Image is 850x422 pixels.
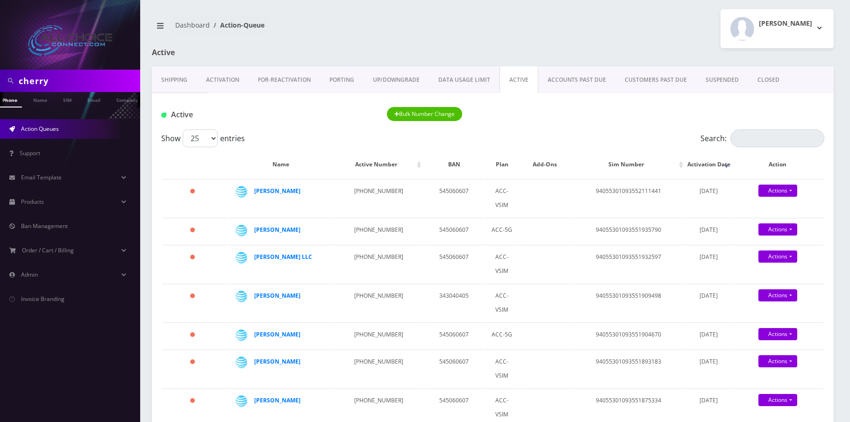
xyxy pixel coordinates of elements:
[334,322,423,349] td: [PHONE_NUMBER]
[152,15,486,42] nav: breadcrumb
[320,66,364,93] a: PORTING
[334,284,423,322] td: [PHONE_NUMBER]
[161,129,245,147] label: Show entries
[19,72,138,90] input: Search in Company
[758,250,797,263] a: Actions
[29,92,52,107] a: Name
[758,223,797,236] a: Actions
[249,66,320,93] a: FOR-REActivation
[21,295,64,303] span: Invoice Branding
[21,271,38,279] span: Admin
[700,187,718,195] span: [DATE]
[254,187,300,195] a: [PERSON_NAME]
[700,226,718,234] span: [DATE]
[197,66,249,93] a: Activation
[732,151,823,178] th: Action
[721,9,834,48] button: [PERSON_NAME]
[254,226,300,234] a: [PERSON_NAME]
[485,218,519,244] td: ACC-5G
[334,218,423,244] td: [PHONE_NUMBER]
[485,322,519,349] td: ACC-5G
[485,179,519,217] td: ACC-VSIM
[152,66,197,93] a: Shipping
[254,396,300,404] a: [PERSON_NAME]
[21,222,68,230] span: Ban Management
[424,218,484,244] td: 545060607
[21,125,59,133] span: Action Queues
[424,322,484,349] td: 545060607
[485,284,519,322] td: ACC-VSIM
[500,66,538,93] a: ACTIVE
[424,151,484,178] th: BAN
[758,185,797,197] a: Actions
[112,92,143,107] a: Company
[686,151,731,178] th: Activation Date: activate to sort column ascending
[758,394,797,406] a: Actions
[387,107,463,121] button: Bulk Number Change
[229,151,333,178] th: Name
[334,179,423,217] td: [PHONE_NUMBER]
[485,245,519,283] td: ACC-VSIM
[28,25,112,56] img: All Choice Connect
[334,245,423,283] td: [PHONE_NUMBER]
[571,151,686,178] th: Sim Number: activate to sort column ascending
[700,358,718,365] span: [DATE]
[424,245,484,283] td: 545060607
[161,113,166,118] img: Active
[485,350,519,387] td: ACC-VSIM
[571,179,686,217] td: 94055301093552111441
[334,350,423,387] td: [PHONE_NUMBER]
[730,129,824,147] input: Search:
[254,330,300,338] a: [PERSON_NAME]
[22,246,74,254] span: Order / Cart / Billing
[210,20,264,30] li: Action-Queue
[700,129,824,147] label: Search:
[538,66,615,93] a: ACCOUNTS PAST DUE
[161,110,373,119] h1: Active
[696,66,748,93] a: SUSPENDED
[83,92,105,107] a: Email
[571,350,686,387] td: 94055301093551893183
[759,20,812,28] h2: [PERSON_NAME]
[700,396,718,404] span: [DATE]
[364,66,429,93] a: UP/DOWNGRADE
[571,245,686,283] td: 94055301093551932597
[254,253,312,261] a: [PERSON_NAME] LLC
[424,179,484,217] td: 545060607
[700,253,718,261] span: [DATE]
[520,151,570,178] th: Add-Ons
[424,350,484,387] td: 545060607
[21,198,44,206] span: Products
[758,355,797,367] a: Actions
[571,322,686,349] td: 94055301093551904670
[429,66,500,93] a: DATA USAGE LIMIT
[334,151,423,178] th: Active Number: activate to sort column ascending
[254,358,300,365] a: [PERSON_NAME]
[20,149,40,157] span: Support
[700,330,718,338] span: [DATE]
[58,92,76,107] a: SIM
[700,292,718,300] span: [DATE]
[254,292,300,300] a: [PERSON_NAME]
[758,328,797,340] a: Actions
[615,66,696,93] a: CUSTOMERS PAST DUE
[21,173,62,181] span: Email Template
[758,289,797,301] a: Actions
[424,284,484,322] td: 343040405
[152,48,370,57] h1: Active
[748,66,789,93] a: CLOSED
[571,218,686,244] td: 94055301093551935790
[571,284,686,322] td: 94055301093551909498
[485,151,519,178] th: Plan
[175,21,210,29] a: Dashboard
[183,129,218,147] select: Showentries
